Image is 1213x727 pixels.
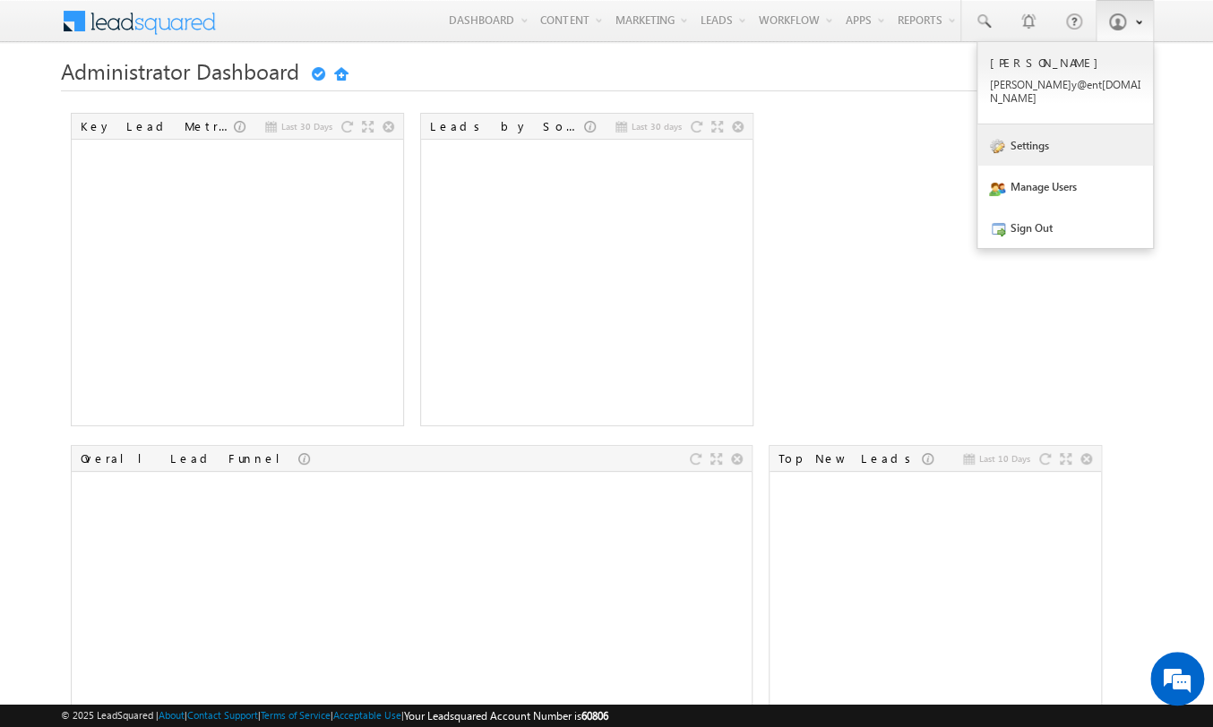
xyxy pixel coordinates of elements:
textarea: Type your message and hit 'Enter' [23,166,327,536]
a: [PERSON_NAME] [PERSON_NAME]y@ent[DOMAIN_NAME] [977,42,1153,124]
p: [PERSON_NAME] y@ent [DOMAIN_NAME] [989,78,1141,105]
div: Top New Leads [779,450,922,466]
a: About [159,709,185,721]
span: 60806 [581,709,608,723]
span: © 2025 LeadSquared | | | | | [61,707,608,724]
a: Settings [977,124,1153,166]
div: Overall Lead Funnel [81,450,298,466]
div: Key Lead Metrics [81,118,234,134]
a: Manage Users [977,166,1153,207]
a: Sign Out [977,207,1153,248]
img: d_60004797649_company_0_60004797649 [30,94,75,117]
a: Acceptable Use [333,709,401,721]
a: Contact Support [187,709,258,721]
span: Last 30 Days [281,118,332,134]
a: Terms of Service [261,709,331,721]
span: Last 10 Days [979,450,1030,466]
span: Last 30 days [632,118,682,134]
span: Your Leadsquared Account Number is [404,709,608,723]
p: [PERSON_NAME] [989,55,1141,70]
span: Administrator Dashboard [61,56,299,85]
div: Leads by Sources [430,118,584,134]
div: Chat with us now [93,94,301,117]
div: Minimize live chat window [294,9,337,52]
em: Start Chat [244,552,325,576]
